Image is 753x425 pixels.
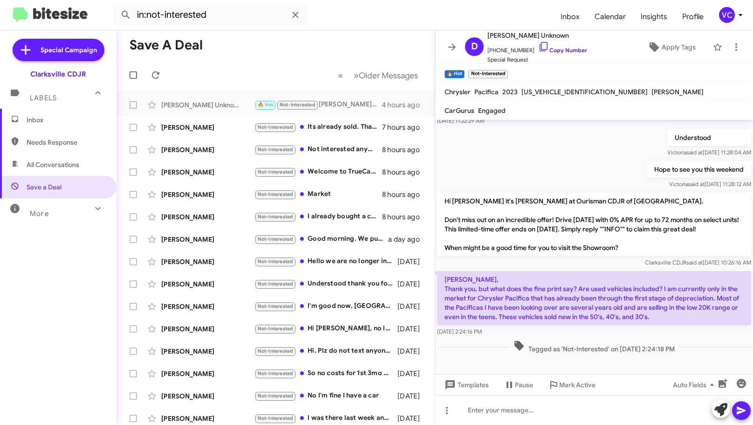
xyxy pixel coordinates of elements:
span: [DATE] 2:24:16 PM [437,328,482,335]
div: [DATE] [397,302,427,311]
div: [PERSON_NAME] [161,145,254,154]
div: Understood thank you for your time. [254,279,397,289]
span: Not-Interested [258,303,294,309]
span: Special Campaign [41,45,97,55]
div: [DATE] [397,414,427,423]
div: 8 hours ago [382,190,427,199]
div: 8 hours ago [382,145,427,154]
div: No I'm fine I have a car [254,390,397,401]
div: 8 hours ago [382,167,427,177]
span: Not-Interested [258,236,294,242]
span: Apply Tags [662,39,696,56]
span: Not-Interested [258,348,294,354]
div: [PERSON_NAME] [161,347,254,356]
span: [PERSON_NAME] [651,88,704,96]
div: [PERSON_NAME] [161,257,254,266]
span: Tagged as 'Not-Interested' on [DATE] 2:24:18 PM [510,340,678,354]
span: Not-Interested [258,258,294,265]
span: Auto Fields [673,376,718,393]
div: VC [719,7,735,23]
span: Clarksville CDJR [DATE] 10:26:16 AM [645,259,751,266]
button: Next [348,66,424,85]
button: Pause [496,376,541,393]
span: Pause [515,376,533,393]
span: All Conversations [27,160,79,169]
span: Chrysler [445,88,471,96]
div: [PERSON_NAME] [161,235,254,244]
div: [DATE] [397,279,427,289]
div: So no costs for 1st 3mo of a lease? What again was lease on wagoneer S? What i was given earlier ... [254,368,397,379]
a: Copy Number [538,47,587,54]
span: Inbox [27,115,106,125]
span: Older Messages [359,70,418,81]
div: Welcome to TrueCar! I see that you're responding to a customer. If this is correct, please enter ... [254,167,382,177]
span: Victoria [DATE] 11:28:04 AM [667,149,751,156]
div: [DATE] [397,391,427,401]
button: Templates [435,376,496,393]
div: [PERSON_NAME] [161,212,254,222]
button: VC [711,7,743,23]
div: [PERSON_NAME] [161,414,254,423]
a: Profile [675,3,711,30]
a: Special Campaign [13,39,104,61]
span: Not-Interested [258,393,294,399]
div: [PERSON_NAME] Unknown [161,100,254,110]
p: Understood [667,129,751,146]
span: Not-Interested [258,124,294,130]
div: 4 hours ago [382,100,427,110]
span: D [471,39,478,54]
a: Calendar [587,3,633,30]
h1: Save a Deal [130,38,203,53]
input: Search [113,4,308,26]
span: Victoria [DATE] 11:28:12 AM [669,181,751,188]
span: Not-Interested [258,326,294,332]
div: [PERSON_NAME] [161,279,254,289]
span: [PHONE_NUMBER] [487,41,587,55]
button: Apply Tags [634,39,708,56]
div: I'm good now, [GEOGRAPHIC_DATA]. Thx! [254,301,397,312]
span: Needs Response [27,138,106,147]
span: Not-Interested [258,146,294,153]
span: Not-Interested [258,214,294,220]
a: Inbox [553,3,587,30]
div: I was there last week and we couldn't come to terms with a deal. [254,413,397,424]
span: Not-Interested [258,370,294,376]
div: [DATE] [397,257,427,266]
a: Insights [633,3,675,30]
span: 🔥 Hot [258,102,274,108]
span: Special Request [487,55,587,64]
span: Engaged [478,106,506,115]
div: [DATE] [397,324,427,334]
span: said at [688,181,705,188]
div: 7 hours ago [382,123,427,132]
div: 8 hours ago [382,212,427,222]
div: [PERSON_NAME] [161,324,254,334]
span: More [30,209,49,218]
nav: Page navigation example [333,66,424,85]
div: Hi [PERSON_NAME], no longer interested in purchasing a Jeep or Chrysler family vehicle. Thank you... [254,323,397,334]
span: « [338,70,343,81]
div: I already bought a car! Thanks [254,211,382,222]
button: Mark Active [541,376,603,393]
div: a day ago [388,235,427,244]
p: Hi [PERSON_NAME] it's [PERSON_NAME] at Ourisman CDJR of [GEOGRAPHIC_DATA]. Don't miss out on an i... [437,193,751,256]
div: [PERSON_NAME] [161,369,254,378]
span: Templates [443,376,489,393]
div: Its already sold. Thanks [254,122,382,132]
span: Save a Deal [27,182,62,192]
p: Hope to see you this weekend [647,161,751,178]
p: [PERSON_NAME], Thank you, but what does the fine print say? Are used vehicles included? I am curr... [437,271,751,325]
span: said at [686,149,703,156]
div: [PERSON_NAME] [161,391,254,401]
span: » [354,70,359,81]
span: Not-Interested [258,415,294,421]
span: Labels [30,94,57,102]
span: Not-Interested [280,102,315,108]
div: [PERSON_NAME] [161,302,254,311]
span: [DATE] 11:22:29 AM [437,117,484,124]
div: Not interested anymore [254,144,382,155]
button: Previous [332,66,349,85]
div: Clarksville CDJR [30,70,86,79]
